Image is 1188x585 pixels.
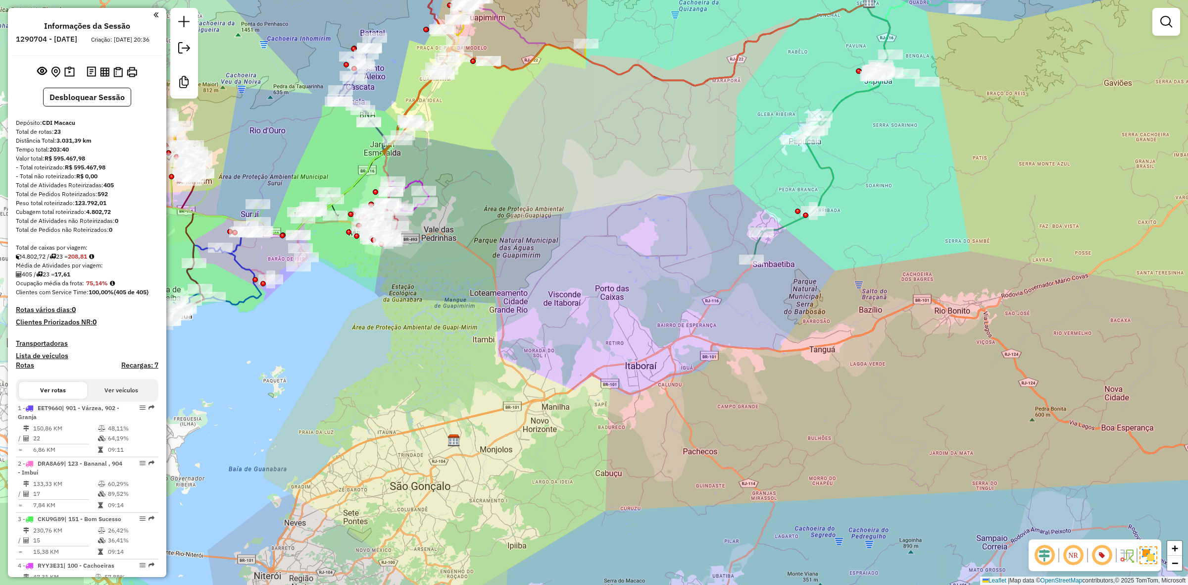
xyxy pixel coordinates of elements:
[86,208,111,215] strong: 4.802,72
[42,119,75,126] strong: CDI Macacu
[16,254,22,260] i: Cubagem total roteirizado
[16,154,158,163] div: Valor total:
[16,208,158,216] div: Cubagem total roteirizado:
[109,226,112,233] strong: 0
[980,577,1188,585] div: Map data © contributors,© 2025 TomTom, Microsoft
[114,288,148,296] strong: (405 de 405)
[33,547,98,557] td: 15,38 KM
[33,489,98,499] td: 17
[54,270,70,278] strong: 17,61
[1008,577,1009,584] span: |
[98,528,105,533] i: % de utilização do peso
[98,481,105,487] i: % de utilização do peso
[49,64,62,80] button: Centralizar mapa no depósito ou ponto de apoio
[107,526,154,535] td: 26,42%
[16,181,158,190] div: Total de Atividades Roteirizadas:
[16,216,158,225] div: Total de Atividades não Roteirizadas:
[16,352,158,360] h4: Lista de veículos
[33,572,94,582] td: 47,31 KM
[107,500,154,510] td: 09:14
[16,136,158,145] div: Distância Total:
[1167,556,1182,571] a: Zoom out
[16,35,77,44] h6: 1290704 - [DATE]
[18,500,23,510] td: =
[19,382,87,399] button: Ver rotas
[18,433,23,443] td: /
[174,38,194,60] a: Exportar sessão
[1061,543,1085,567] span: Ocultar NR
[33,433,98,443] td: 22
[18,535,23,545] td: /
[174,12,194,34] a: Nova sessão e pesquisa
[16,261,158,270] div: Média de Atividades por viagem:
[18,547,23,557] td: =
[33,500,98,510] td: 7,84 KM
[16,172,158,181] div: - Total não roteirizado:
[89,288,114,296] strong: 100,00%
[89,254,94,260] i: Meta Caixas/viagem: 221,80 Diferença: -12,99
[86,279,108,287] strong: 75,14%
[87,382,155,399] button: Ver veículos
[107,547,154,557] td: 09:14
[33,535,98,545] td: 15
[36,271,43,277] i: Total de rotas
[38,460,64,467] span: DRA8A69
[1139,546,1157,564] img: Exibir/Ocultar setores
[93,318,97,326] strong: 0
[107,489,154,499] td: 89,52%
[45,155,85,162] strong: R$ 595.467,98
[72,305,76,314] strong: 0
[23,435,29,441] i: Total de Atividades
[174,72,194,95] a: Criar modelo
[111,65,125,79] button: Visualizar Romaneio
[43,88,131,106] button: Desbloquear Sessão
[1156,12,1176,32] a: Exibir filtros
[16,252,158,261] div: 4.802,72 / 23 =
[18,489,23,499] td: /
[148,405,154,411] em: Rota exportada
[1119,547,1135,563] img: Fluxo de ruas
[153,9,158,20] a: Clique aqui para minimizar o painel
[1090,543,1114,567] span: Exibir número da rota
[23,491,29,497] i: Total de Atividades
[16,288,89,296] span: Clientes com Service Time:
[68,253,87,260] strong: 208,81
[87,35,153,44] div: Criação: [DATE] 20:36
[98,190,108,198] strong: 592
[16,243,158,252] div: Total de caixas por viagem:
[16,361,34,370] h4: Rotas
[16,118,158,127] div: Depósito:
[98,65,111,78] button: Visualizar relatório de Roteirização
[104,572,154,582] td: 57,88%
[33,526,98,535] td: 230,76 KM
[115,217,118,224] strong: 0
[16,225,158,234] div: Total de Pedidos não Roteirizados:
[1033,543,1056,567] span: Ocultar deslocamento
[140,405,146,411] em: Opções
[107,445,154,455] td: 09:11
[23,528,29,533] i: Distância Total
[16,279,84,287] span: Ocupação média da frota:
[107,433,154,443] td: 64,19%
[98,549,103,555] i: Tempo total em rota
[103,181,114,189] strong: 405
[125,65,139,79] button: Imprimir Rotas
[148,516,154,522] em: Rota exportada
[18,460,122,476] span: | 123 - Bananal , 904 - Imbuí
[16,306,158,314] h4: Rotas vários dias:
[140,460,146,466] em: Opções
[447,434,460,447] img: CDD Niterói
[16,145,158,154] div: Tempo total:
[98,491,105,497] i: % de utilização da cubagem
[983,577,1006,584] a: Leaflet
[95,574,102,580] i: % de utilização do peso
[18,515,121,523] span: 3 -
[18,445,23,455] td: =
[35,64,49,80] button: Exibir sessão original
[16,199,158,208] div: Peso total roteirizado:
[49,254,56,260] i: Total de rotas
[107,479,154,489] td: 60,29%
[23,537,29,543] i: Total de Atividades
[148,562,154,568] em: Rota exportada
[23,425,29,431] i: Distância Total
